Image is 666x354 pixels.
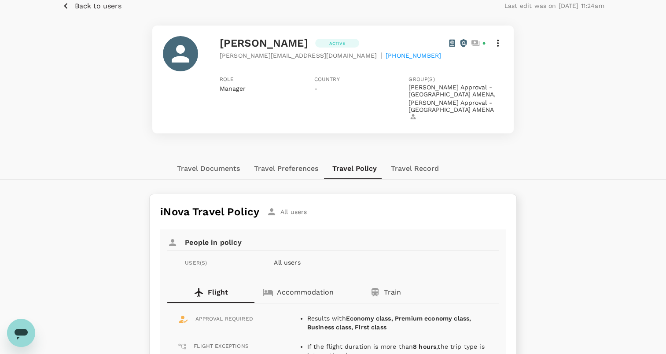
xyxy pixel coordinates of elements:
[413,343,436,350] b: 8 hours
[7,319,35,347] iframe: Button to launch messaging window
[220,75,314,84] span: Role
[185,260,207,266] span: USER(S)
[329,40,345,47] p: Active
[408,100,502,121] button: [PERSON_NAME] Approval - [GEOGRAPHIC_DATA] AMENA
[384,287,401,298] p: Train
[208,287,228,298] p: Flight
[274,258,460,267] p: All users
[380,50,382,61] span: |
[247,158,325,179] button: Travel Preferences
[170,158,247,179] button: Travel Documents
[325,158,384,179] button: Travel Policy
[220,37,308,49] span: [PERSON_NAME]
[75,1,121,11] p: Back to users
[277,287,334,298] p: Accommodation
[220,51,377,60] span: [PERSON_NAME][EMAIL_ADDRESS][DOMAIN_NAME]
[160,205,259,219] h5: iNova Travel Policy
[307,314,488,332] li: Results with
[314,85,317,92] span: -
[408,84,502,98] button: [PERSON_NAME] Approval - [GEOGRAPHIC_DATA] AMENA,
[408,84,502,98] span: [PERSON_NAME] Approval - [GEOGRAPHIC_DATA] AMENA ,
[194,342,249,351] span: FLIGHT EXCEPTIONS
[307,315,471,331] b: Economy class, Premium economy class, Business class, First class
[408,75,503,84] span: Group(s)
[386,51,441,60] span: [PHONE_NUMBER]
[266,206,307,217] div: All users
[504,1,604,10] p: Last edit was on [DATE] 11:24am
[185,236,241,249] h6: People in policy
[195,315,253,324] span: APPROVAL REQUIRED
[62,0,121,11] button: Back to users
[384,158,446,179] button: Travel Record
[314,75,409,84] span: Country
[220,85,246,92] span: Manager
